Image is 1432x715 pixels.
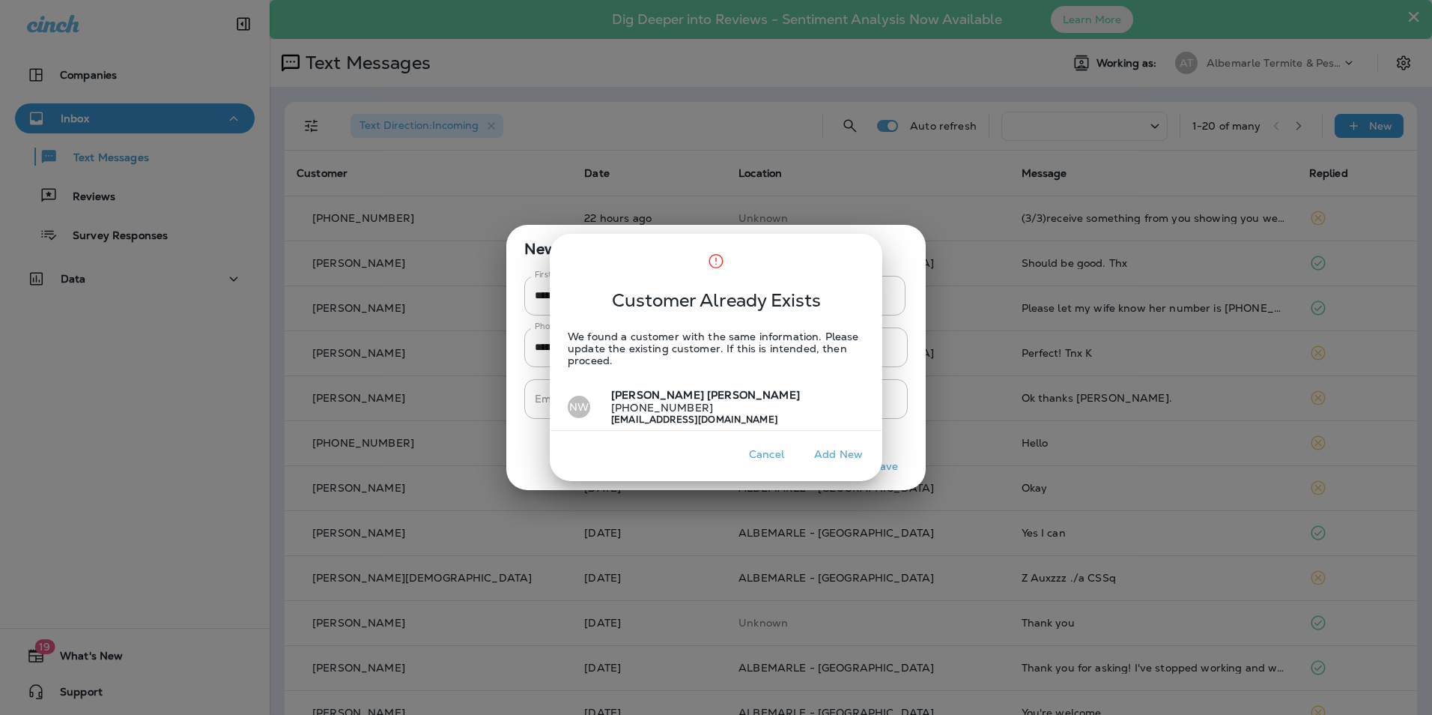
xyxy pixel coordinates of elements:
[807,443,870,466] button: Add New
[550,313,882,384] p: We found a customer with the same information. Please update the existing customer. If this is in...
[599,402,800,414] p: [PHONE_NUMBER]
[611,388,704,402] span: [PERSON_NAME]
[550,384,882,431] button: NW[PERSON_NAME] [PERSON_NAME][PHONE_NUMBER][EMAIL_ADDRESS][DOMAIN_NAME]
[599,414,800,426] p: [EMAIL_ADDRESS][DOMAIN_NAME]
[594,289,839,313] span: Customer Already Exists
[707,388,800,402] span: [PERSON_NAME]
[738,443,795,466] button: Cancel
[568,396,590,418] div: NW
